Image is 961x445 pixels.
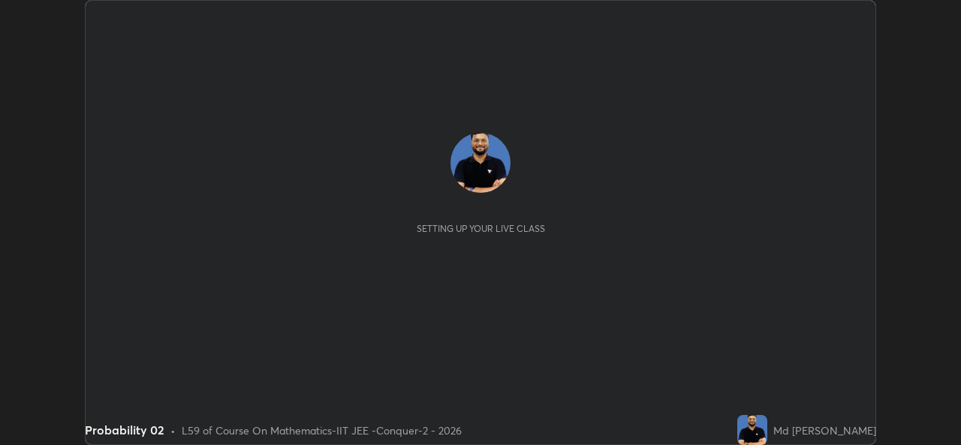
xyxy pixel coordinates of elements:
div: Setting up your live class [417,223,545,234]
img: 2958a625379348b7bd8472edfd5724da.jpg [450,133,511,193]
div: Probability 02 [85,421,164,439]
div: L59 of Course On Mathematics-IIT JEE -Conquer-2 - 2026 [182,422,462,438]
div: • [170,422,176,438]
div: Md [PERSON_NAME] [773,422,876,438]
img: 2958a625379348b7bd8472edfd5724da.jpg [737,415,767,445]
